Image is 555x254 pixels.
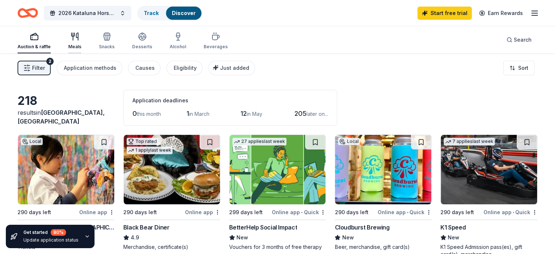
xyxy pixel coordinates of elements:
button: Meals [68,29,81,53]
div: 299 days left [229,208,263,217]
button: Sort [503,61,535,75]
a: Home [18,4,38,22]
div: Application deadlines [132,96,328,105]
div: Black Bear Diner [123,223,170,232]
img: Image for Black Bear Diner [124,135,220,204]
div: Vouchers for 3 months of free therapy [229,243,326,251]
span: 12 [240,110,247,117]
div: 80 % [51,229,66,236]
div: Cloudburst Brewing [335,223,389,232]
a: Discover [172,10,196,16]
a: Image for BetterHelp Social Impact27 applieslast week299 days leftOnline app•QuickBetterHelp Soci... [229,134,326,251]
div: Eligibility [174,64,197,72]
div: Alcohol [170,44,186,50]
button: Filter2 [18,61,51,75]
span: this month [137,111,161,117]
div: Online app [79,208,115,217]
div: Snacks [99,44,115,50]
span: New [236,233,248,242]
span: 2026 Kataluna Horse Rescue Auction [58,9,117,18]
div: 1 apply last week [127,147,173,154]
button: Application methods [57,61,122,75]
img: Image for BetterHelp Social Impact [230,135,326,204]
div: K1 Speed [440,223,466,232]
div: 290 days left [18,208,51,217]
span: in March [189,111,209,117]
span: 1 [186,110,189,117]
div: Local [338,138,360,145]
a: Track [144,10,159,16]
div: Online app Quick [483,208,537,217]
span: 4.9 [131,233,139,242]
a: Earn Rewards [475,7,527,20]
a: Start free trial [417,7,472,20]
div: 290 days left [123,208,157,217]
span: New [342,233,354,242]
button: Eligibility [166,61,203,75]
span: 205 [294,110,307,117]
div: results [18,108,115,126]
div: Online app Quick [378,208,432,217]
div: 290 days left [440,208,474,217]
button: TrackDiscover [137,6,202,20]
div: Online app Quick [272,208,326,217]
div: Local [21,138,43,145]
div: 7 applies last week [444,138,495,145]
span: in [18,109,105,125]
div: Application methods [64,64,116,72]
div: Online app [185,208,220,217]
button: Desserts [132,29,152,53]
span: Search [514,35,532,44]
span: later on... [307,111,328,117]
button: 2026 Kataluna Horse Rescue Auction [44,6,131,20]
div: 218 [18,94,115,108]
div: Beer, merchandise, gift card(s) [335,243,432,251]
a: Image for Cloudburst BrewingLocal290 days leftOnline app•QuickCloudburst BrewingNewBeer, merchand... [335,134,432,251]
span: • [513,209,514,215]
span: Just added [220,65,249,71]
div: 290 days left [335,208,368,217]
span: • [407,209,408,215]
button: Just added [208,61,255,75]
a: Image for Black Bear DinerTop rated1 applylast week290 days leftOnline appBlack Bear Diner4.9Merc... [123,134,220,251]
div: Merchandise, certificate(s) [123,243,220,251]
span: 0 [132,110,137,117]
button: Search [501,33,537,47]
button: Auction & raffle [18,29,51,53]
div: BetterHelp Social Impact [229,223,297,232]
span: New [448,233,459,242]
span: in May [247,111,262,117]
span: Sort [518,64,528,72]
div: Top rated [127,138,158,145]
div: Causes [135,64,155,72]
button: Snacks [99,29,115,53]
img: Image for The Slime Factory (Bellevue) [18,135,114,204]
button: Beverages [204,29,228,53]
div: Get started [23,229,78,236]
a: Image for The Slime Factory (Bellevue)Local290 days leftOnline appThe Slime Factory ([GEOGRAPHIC_... [18,134,115,251]
div: Update application status [23,237,78,243]
div: Meals [68,44,81,50]
div: 27 applies last week [232,138,286,145]
img: Image for K1 Speed [441,135,537,204]
button: Causes [128,61,161,75]
div: Auction & raffle [18,44,51,50]
span: Filter [32,64,45,72]
div: Beverages [204,44,228,50]
div: 2 [46,58,54,65]
span: • [301,209,302,215]
span: [GEOGRAPHIC_DATA], [GEOGRAPHIC_DATA] [18,109,105,125]
div: Desserts [132,44,152,50]
button: Alcohol [170,29,186,53]
img: Image for Cloudburst Brewing [335,135,431,204]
